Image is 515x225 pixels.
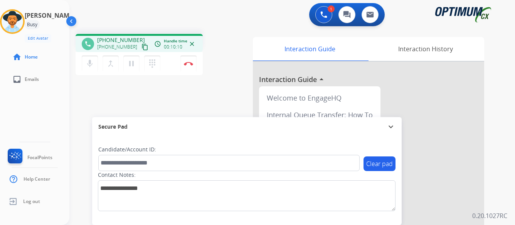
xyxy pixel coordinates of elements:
[25,34,51,43] button: Edit Avatar
[262,106,377,123] div: Internal Queue Transfer: How To
[154,40,161,47] mat-icon: access_time
[6,149,52,166] a: FocalPoints
[85,59,94,68] mat-icon: mic
[2,11,23,32] img: avatar
[262,89,377,106] div: Welcome to EngageHQ
[97,36,145,44] span: [PHONE_NUMBER]
[24,176,50,182] span: Help Center
[386,122,396,131] mat-icon: expand_more
[25,76,39,82] span: Emails
[164,44,182,50] span: 00:10:10
[12,52,22,62] mat-icon: home
[98,146,156,153] label: Candidate/Account ID:
[141,44,148,50] mat-icon: content_copy
[97,44,137,50] span: [PHONE_NUMBER]
[98,171,136,179] label: Contact Notes:
[27,154,52,161] span: FocalPoints
[367,37,484,61] div: Interaction History
[253,37,367,61] div: Interaction Guide
[188,40,195,47] mat-icon: close
[12,75,22,84] mat-icon: inbox
[23,198,40,205] span: Log out
[328,5,335,12] div: 1
[164,38,187,44] span: Handle time
[25,11,75,20] h3: [PERSON_NAME]
[364,156,396,171] button: Clear pad
[98,123,128,131] span: Secure Pad
[25,54,38,60] span: Home
[25,20,40,29] div: Busy
[472,211,507,220] p: 0.20.1027RC
[184,62,193,65] img: control
[106,59,115,68] mat-icon: merge_type
[84,40,91,47] mat-icon: phone
[127,59,136,68] mat-icon: pause
[148,59,157,68] mat-icon: dialpad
